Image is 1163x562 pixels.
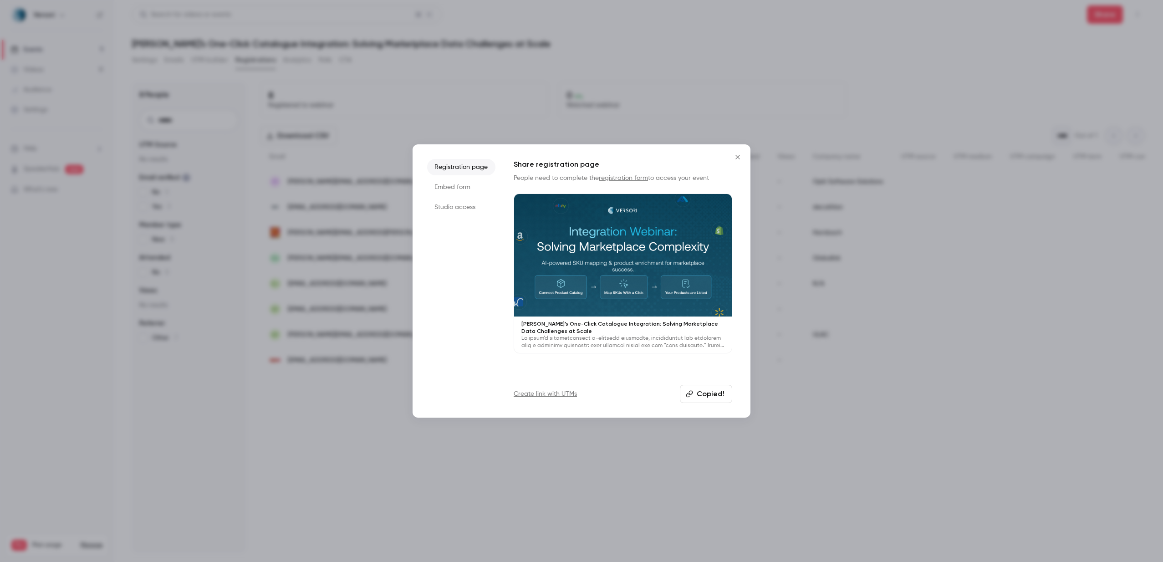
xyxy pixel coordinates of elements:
p: People need to complete the to access your event [514,174,732,183]
a: [PERSON_NAME]’s One-Click Catalogue Integration: Solving Marketplace Data Challenges at ScaleLo i... [514,194,732,353]
button: Close [729,148,747,166]
li: Registration page [427,159,495,175]
a: Create link with UTMs [514,389,577,399]
h1: Share registration page [514,159,732,170]
p: [PERSON_NAME]’s One-Click Catalogue Integration: Solving Marketplace Data Challenges at Scale [521,320,724,335]
li: Studio access [427,199,495,215]
p: Lo ipsum’d sitametconsect a-elitsedd eiusmodte, incididuntut lab etdolorem aliq e adminimv quisno... [521,335,724,349]
button: Copied! [680,385,732,403]
a: registration form [599,175,648,181]
li: Embed form [427,179,495,195]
